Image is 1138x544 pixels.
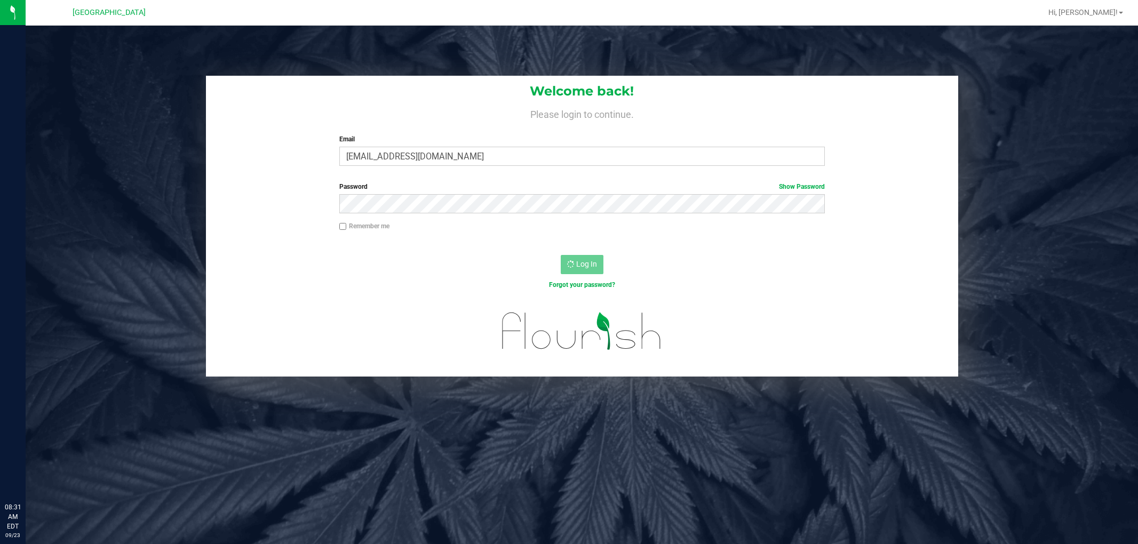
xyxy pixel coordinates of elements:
span: Log In [576,260,597,268]
input: Remember me [339,223,347,230]
img: flourish_logo.svg [488,301,676,361]
a: Forgot your password? [549,281,615,289]
p: 08:31 AM EDT [5,502,21,531]
h1: Welcome back! [206,84,958,98]
a: Show Password [779,183,825,190]
span: Password [339,183,368,190]
p: 09/23 [5,531,21,539]
label: Email [339,134,825,144]
label: Remember me [339,221,389,231]
button: Log In [561,255,603,274]
span: Hi, [PERSON_NAME]! [1048,8,1118,17]
span: [GEOGRAPHIC_DATA] [73,8,146,17]
h4: Please login to continue. [206,107,958,119]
